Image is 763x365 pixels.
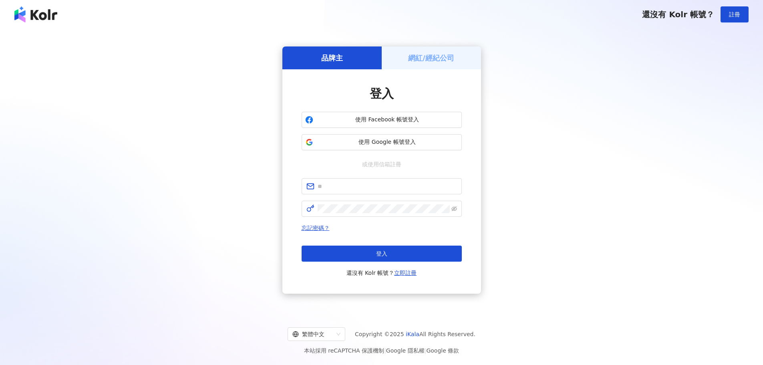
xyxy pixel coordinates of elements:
[721,6,749,22] button: 註冊
[321,53,343,63] h5: 品牌主
[408,53,454,63] h5: 網紅/經紀公司
[426,347,459,354] a: Google 條款
[376,250,387,257] span: 登入
[14,6,57,22] img: logo
[346,268,417,278] span: 還沒有 Kolr 帳號？
[729,11,740,18] span: 註冊
[451,206,457,212] span: eye-invisible
[302,134,462,150] button: 使用 Google 帳號登入
[292,328,333,341] div: 繁體中文
[355,329,475,339] span: Copyright © 2025 All Rights Reserved.
[316,138,458,146] span: 使用 Google 帳號登入
[356,160,407,169] span: 或使用信箱註冊
[302,246,462,262] button: 登入
[302,112,462,128] button: 使用 Facebook 帳號登入
[425,347,427,354] span: |
[386,347,425,354] a: Google 隱私權
[384,347,386,354] span: |
[304,346,459,355] span: 本站採用 reCAPTCHA 保護機制
[642,10,714,19] span: 還沒有 Kolr 帳號？
[316,116,458,124] span: 使用 Facebook 帳號登入
[406,331,419,337] a: iKala
[370,87,394,101] span: 登入
[394,270,417,276] a: 立即註冊
[302,225,330,231] a: 忘記密碼？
